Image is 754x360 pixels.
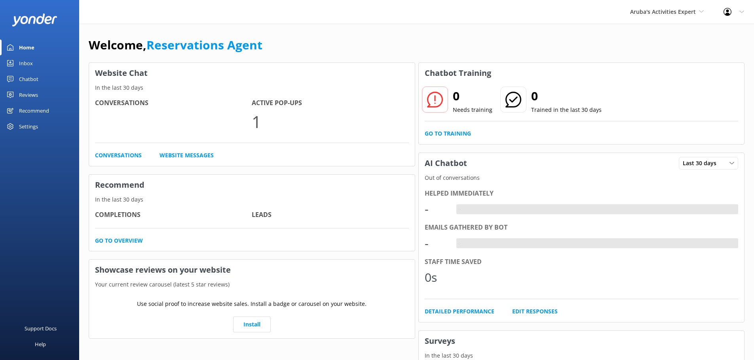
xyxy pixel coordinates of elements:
[425,200,448,219] div: -
[456,238,462,249] div: -
[512,307,558,316] a: Edit Responses
[419,153,473,173] h3: AI Chatbot
[89,175,415,195] h3: Recommend
[252,98,408,108] h4: Active Pop-ups
[12,13,57,26] img: yonder-white-logo.png
[25,320,57,336] div: Support Docs
[19,55,33,71] div: Inbox
[453,87,492,106] h2: 0
[160,151,214,160] a: Website Messages
[419,351,745,360] p: In the last 30 days
[19,71,38,87] div: Chatbot
[425,188,739,199] div: Helped immediately
[425,257,739,267] div: Staff time saved
[425,222,739,233] div: Emails gathered by bot
[252,210,408,220] h4: Leads
[630,8,696,15] span: Aruba's Activities Expert
[89,83,415,92] p: In the last 30 days
[19,40,34,55] div: Home
[683,159,721,168] span: Last 30 days
[19,103,49,119] div: Recommend
[425,129,471,138] a: Go to Training
[35,336,46,352] div: Help
[453,106,492,114] p: Needs training
[19,119,38,134] div: Settings
[531,106,602,114] p: Trained in the last 30 days
[531,87,602,106] h2: 0
[95,151,142,160] a: Conversations
[252,108,408,135] p: 1
[419,173,745,182] p: Out of conversations
[89,63,415,83] h3: Website Chat
[456,204,462,215] div: -
[89,195,415,204] p: In the last 30 days
[137,300,367,308] p: Use social proof to increase website sales. Install a badge or carousel on your website.
[95,98,252,108] h4: Conversations
[19,87,38,103] div: Reviews
[233,317,271,332] a: Install
[89,260,415,280] h3: Showcase reviews on your website
[95,236,143,245] a: Go to overview
[425,234,448,253] div: -
[146,37,262,53] a: Reservations Agent
[425,307,494,316] a: Detailed Performance
[89,36,262,55] h1: Welcome,
[419,331,745,351] h3: Surveys
[89,280,415,289] p: Your current review carousel (latest 5 star reviews)
[95,210,252,220] h4: Completions
[419,63,497,83] h3: Chatbot Training
[425,268,448,287] div: 0s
